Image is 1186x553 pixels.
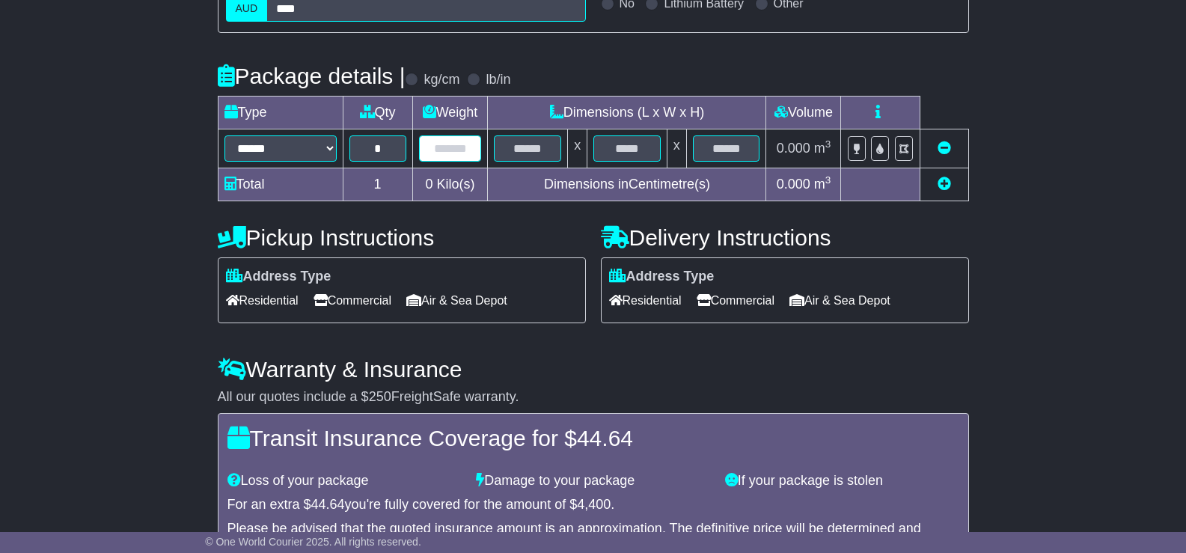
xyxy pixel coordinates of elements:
[568,129,587,168] td: x
[468,473,718,489] div: Damage to your package
[314,289,391,312] span: Commercial
[226,289,299,312] span: Residential
[577,497,611,512] span: 4,400
[311,497,345,512] span: 44.64
[486,72,510,88] label: lb/in
[601,225,969,250] h4: Delivery Instructions
[488,97,766,129] td: Dimensions (L x W x H)
[227,426,959,450] h4: Transit Insurance Coverage for $
[777,141,810,156] span: 0.000
[425,177,432,192] span: 0
[412,97,488,129] td: Weight
[766,97,841,129] td: Volume
[938,141,951,156] a: Remove this item
[697,289,774,312] span: Commercial
[777,177,810,192] span: 0.000
[343,97,412,129] td: Qty
[609,269,715,285] label: Address Type
[218,97,343,129] td: Type
[577,426,633,450] span: 44.64
[227,497,959,513] div: For an extra $ you're fully covered for the amount of $ .
[718,473,967,489] div: If your package is stolen
[220,473,469,489] div: Loss of your package
[218,225,586,250] h4: Pickup Instructions
[814,141,831,156] span: m
[789,289,890,312] span: Air & Sea Depot
[406,289,507,312] span: Air & Sea Depot
[825,138,831,150] sup: 3
[218,357,969,382] h4: Warranty & Insurance
[218,389,969,406] div: All our quotes include a $ FreightSafe warranty.
[218,64,406,88] h4: Package details |
[205,536,421,548] span: © One World Courier 2025. All rights reserved.
[667,129,686,168] td: x
[343,168,412,201] td: 1
[609,289,682,312] span: Residential
[814,177,831,192] span: m
[218,168,343,201] td: Total
[226,269,331,285] label: Address Type
[938,177,951,192] a: Add new item
[424,72,459,88] label: kg/cm
[412,168,488,201] td: Kilo(s)
[227,521,959,553] div: Please be advised that the quoted insurance amount is an approximation. The definitive price will...
[825,174,831,186] sup: 3
[488,168,766,201] td: Dimensions in Centimetre(s)
[369,389,391,404] span: 250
